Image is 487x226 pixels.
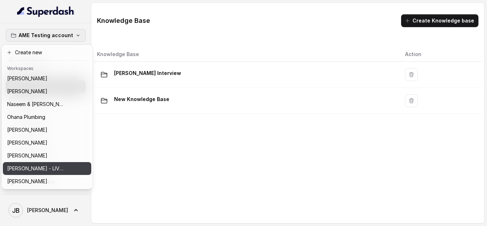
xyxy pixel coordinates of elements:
p: [PERSON_NAME] [7,177,47,186]
p: Naseem & [PERSON_NAME] [7,100,64,109]
p: [PERSON_NAME] [7,151,47,160]
p: Ohana Plumbing [7,113,45,121]
p: [PERSON_NAME] [7,126,47,134]
p: AME Testing account [19,31,73,40]
p: [PERSON_NAME] [7,139,47,147]
button: Create new [3,46,91,59]
div: AME Testing account [1,45,93,189]
button: AME Testing account [6,29,86,42]
p: [PERSON_NAME] - LIVE - AME Number [7,164,64,173]
p: [PERSON_NAME] [7,74,47,83]
header: Workspaces [3,62,91,74]
p: [PERSON_NAME] [7,87,47,96]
